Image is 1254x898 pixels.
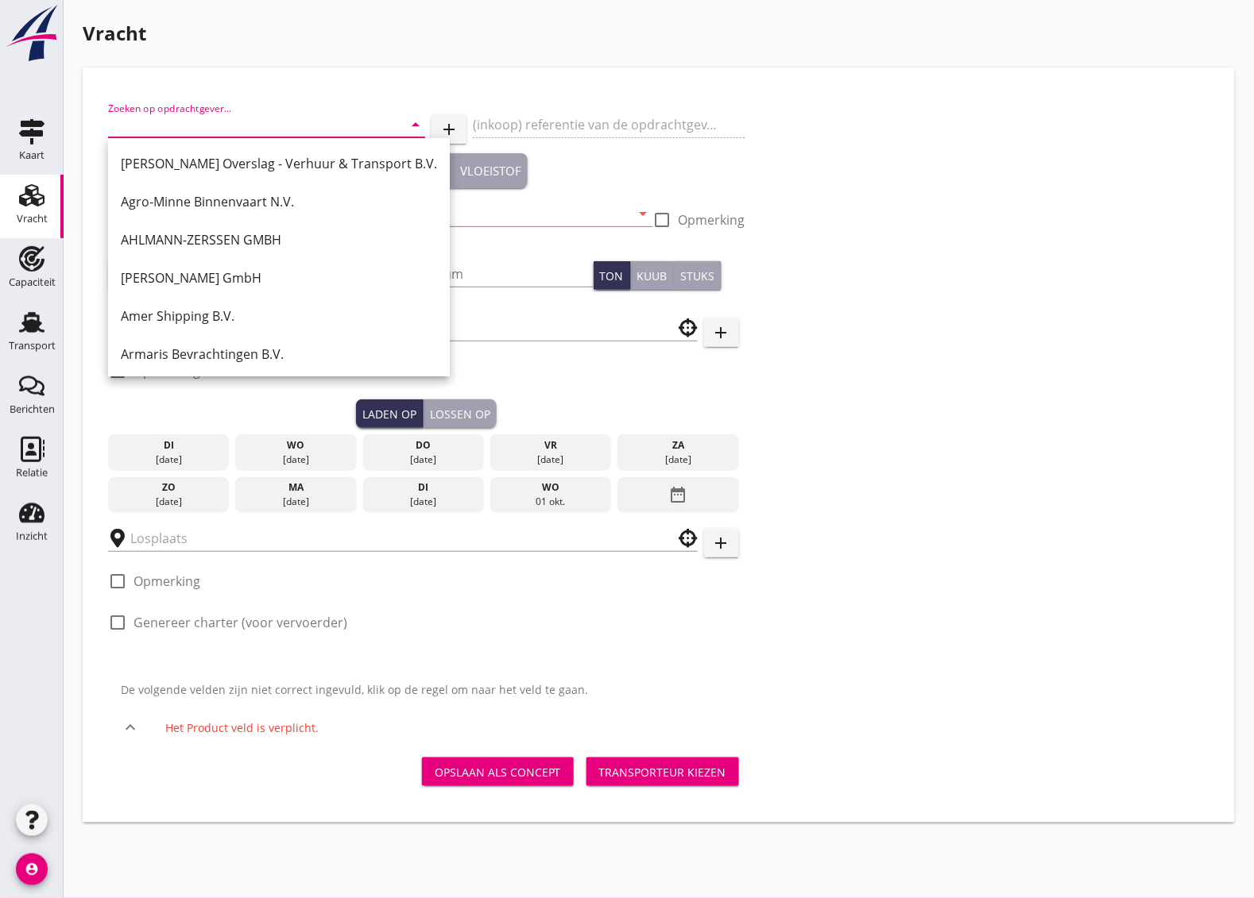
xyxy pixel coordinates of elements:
[108,112,381,137] input: Zoeken op opdrachtgever...
[16,854,48,885] i: account_circle
[430,406,490,422] div: Lossen op
[404,261,594,287] input: Maximum
[599,764,726,780] div: Transporteur kiezen
[16,531,48,541] div: Inzicht
[121,268,437,287] div: [PERSON_NAME] GmbH
[83,19,1235,48] h1: Vracht
[367,480,481,495] div: di
[112,495,226,509] div: [DATE]
[494,453,608,467] div: [DATE]
[112,480,226,495] div: zo
[130,526,653,551] input: Losplaats
[439,120,459,139] i: add
[3,4,60,63] img: logo-small.a267ee39.svg
[16,468,48,478] div: Relatie
[112,453,226,467] div: [DATE]
[406,115,425,134] i: arrow_drop_down
[239,438,353,453] div: wo
[367,453,481,467] div: [DATE]
[121,192,437,211] div: Agro-Minne Binnenvaart N.V.
[454,153,528,188] button: Vloeistof
[108,670,745,708] div: De volgende velden zijn niet correct ingevuld, klik op de regel om naar het veld te gaan.
[634,204,653,223] i: arrow_drop_down
[712,534,731,553] i: add
[239,480,353,495] div: ma
[621,438,735,453] div: za
[362,406,416,422] div: Laden op
[367,495,481,509] div: [DATE]
[594,261,631,290] button: Ton
[239,453,353,467] div: [DATE]
[121,718,140,737] i: keyboard_arrow_up
[494,438,608,453] div: vr
[494,495,608,509] div: 01 okt.
[669,480,688,509] i: date_range
[17,214,48,224] div: Vracht
[165,719,733,736] div: Het Product veld is verplicht.
[422,757,574,786] button: Opslaan als concept
[121,306,437,326] div: Amer Shipping B.V.
[9,341,56,351] div: Transport
[586,757,739,786] button: Transporteur kiezen
[600,268,624,284] div: Ton
[621,453,735,467] div: [DATE]
[112,438,226,453] div: di
[435,764,561,780] div: Opslaan als concept
[675,261,722,290] button: Stuks
[239,495,353,509] div: [DATE]
[631,261,675,290] button: Kuub
[121,345,437,364] div: Armaris Bevrachtingen B.V.
[494,480,608,495] div: wo
[679,212,745,228] label: Opmerking
[681,268,715,284] div: Stuks
[712,323,731,342] i: add
[10,404,55,414] div: Berichten
[19,150,45,160] div: Kaart
[121,230,437,249] div: AHLMANN-ZERSSEN GMBH
[9,277,56,287] div: Capaciteit
[134,573,200,589] label: Opmerking
[356,399,424,428] button: Laden op
[460,162,521,180] div: Vloeistof
[424,399,497,428] button: Lossen op
[637,268,668,284] div: Kuub
[134,615,347,630] label: Genereer charter (voor vervoerder)
[121,154,437,173] div: [PERSON_NAME] Overslag - Verhuur & Transport B.V.
[367,438,481,453] div: do
[134,363,200,379] label: Opmerking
